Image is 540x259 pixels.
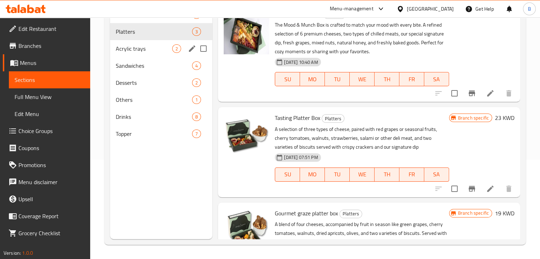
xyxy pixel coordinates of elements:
span: [DATE] 07:51 PM [281,154,321,161]
span: Tasting Platter Box [275,112,320,123]
button: SA [424,72,449,86]
div: Menu-management [330,5,373,13]
img: Mood & Munch Box [224,9,269,54]
span: Grocery Checklist [18,229,84,237]
a: Edit menu item [486,89,495,98]
span: Select to update [447,86,462,101]
span: Acrylic trays [116,44,173,53]
div: Platters [116,27,192,36]
span: 3 [192,28,201,35]
span: Coverage Report [18,212,84,220]
span: MO [303,74,322,84]
span: Upsell [18,195,84,203]
span: [DATE] 10:40 AM [281,59,321,66]
a: Edit Menu [9,105,90,122]
span: 4 [192,62,201,69]
span: SU [278,74,297,84]
a: Upsell [3,191,90,208]
a: Full Menu View [9,88,90,105]
a: Sections [9,71,90,88]
button: WE [350,72,375,86]
p: A selection of three types of cheese, paired with red grapes or seasonal fruits, cherry tomatoes,... [275,125,449,151]
span: Platters [340,210,362,218]
span: Version: [4,248,21,258]
button: FR [399,167,424,182]
div: Desserts2 [110,74,213,91]
div: Topper [116,129,192,138]
span: Select to update [447,181,462,196]
span: FR [402,169,421,180]
span: Edit Restaurant [18,24,84,33]
span: 2 [173,45,181,52]
a: Menus [3,54,90,71]
span: 2 [192,79,201,86]
span: 7 [192,131,201,137]
img: Tasting Platter Box [224,113,269,158]
button: SU [275,72,300,86]
span: Full Menu View [15,93,84,101]
div: Platters [339,210,362,218]
a: Menu disclaimer [3,173,90,191]
h6: 19 KWD [495,208,514,218]
span: Menus [20,59,84,67]
nav: Menu sections [110,3,213,145]
span: Coupons [18,144,84,152]
a: Promotions [3,156,90,173]
button: MO [300,167,325,182]
span: SA [427,169,446,180]
div: Drinks8 [110,108,213,125]
a: Coupons [3,139,90,156]
button: TH [375,167,399,182]
button: edit [187,43,197,54]
span: TU [328,169,347,180]
button: FR [399,72,424,86]
p: The Mood & Munch Box is crafted to match your mood with every bite. A refined selection of 6 prem... [275,21,449,56]
span: WE [353,74,372,84]
button: SU [275,167,300,182]
span: 8 [192,114,201,120]
div: items [192,27,201,36]
span: TH [377,74,397,84]
button: WE [350,167,375,182]
span: MO [303,169,322,180]
span: Promotions [18,161,84,169]
button: TH [375,72,399,86]
h6: 23 KWD [495,113,514,123]
span: WE [353,169,372,180]
span: SA [427,74,446,84]
span: Gourmet graze platter box [275,208,338,219]
span: Others [116,95,192,104]
span: 1.0.0 [22,248,33,258]
a: Grocery Checklist [3,225,90,242]
span: Drinks [116,112,192,121]
a: Choice Groups [3,122,90,139]
div: items [192,78,201,87]
div: Topper7 [110,125,213,142]
div: items [192,61,201,70]
div: [GEOGRAPHIC_DATA] [407,5,454,13]
button: MO [300,72,325,86]
span: Branch specific [455,210,492,216]
a: Branches [3,37,90,54]
div: Others1 [110,91,213,108]
span: Branch specific [455,115,492,121]
span: TU [328,74,347,84]
span: Platters [322,115,344,123]
a: Coverage Report [3,208,90,225]
span: Sections [15,76,84,84]
span: FR [402,74,421,84]
span: Choice Groups [18,127,84,135]
button: SA [424,167,449,182]
span: Edit Menu [15,110,84,118]
a: Edit Restaurant [3,20,90,37]
span: TH [377,169,397,180]
div: items [172,44,181,53]
p: A blend of four cheeses, accompanied by fruit in season like green grapes, cherry tomatoes, walnu... [275,220,449,247]
span: Menu disclaimer [18,178,84,186]
div: Platters3 [110,23,213,40]
div: Sandwiches4 [110,57,213,74]
span: 1 [192,97,201,103]
span: Sandwiches [116,61,192,70]
span: Branches [18,42,84,50]
button: TU [325,167,350,182]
